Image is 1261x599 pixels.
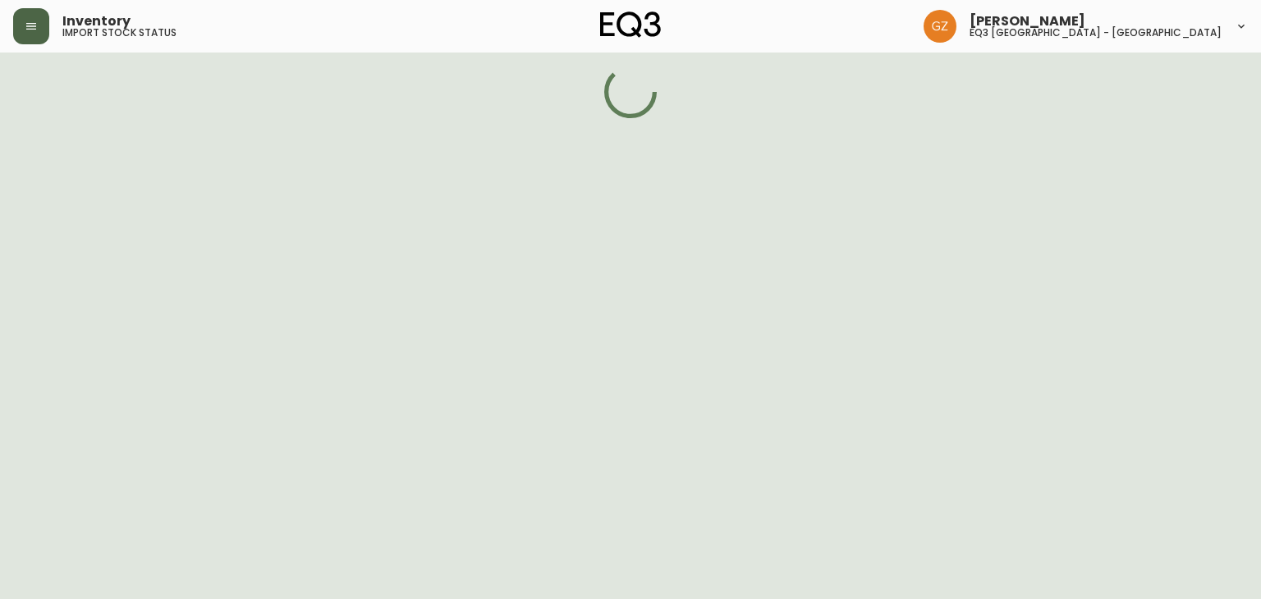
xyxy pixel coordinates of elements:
[600,11,661,38] img: logo
[970,15,1085,28] span: [PERSON_NAME]
[62,15,131,28] span: Inventory
[924,10,956,43] img: 78875dbee59462ec7ba26e296000f7de
[62,28,177,38] h5: import stock status
[970,28,1222,38] h5: eq3 [GEOGRAPHIC_DATA] - [GEOGRAPHIC_DATA]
